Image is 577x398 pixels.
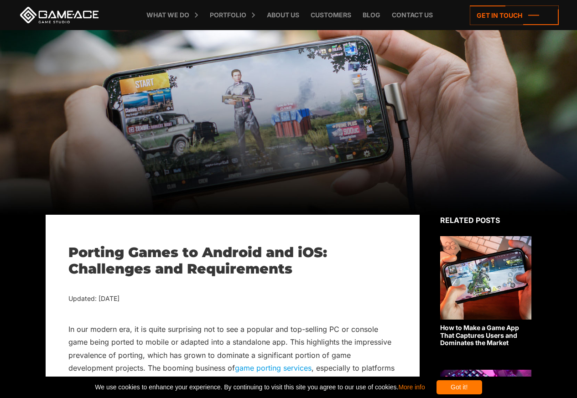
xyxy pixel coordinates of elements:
img: Related [440,236,531,320]
div: Updated: [DATE] [68,293,397,305]
a: More info [398,383,425,391]
a: game porting services [235,363,312,372]
a: How to Make a Game App That Captures Users and Dominates the Market [440,236,531,347]
div: Related posts [440,215,531,226]
div: Got it! [437,380,482,394]
span: We use cookies to enhance your experience. By continuing to visit this site you agree to our use ... [95,380,425,394]
h1: Porting Games to Android and iOS: Challenges and Requirements [68,244,397,277]
a: Get in touch [470,5,559,25]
